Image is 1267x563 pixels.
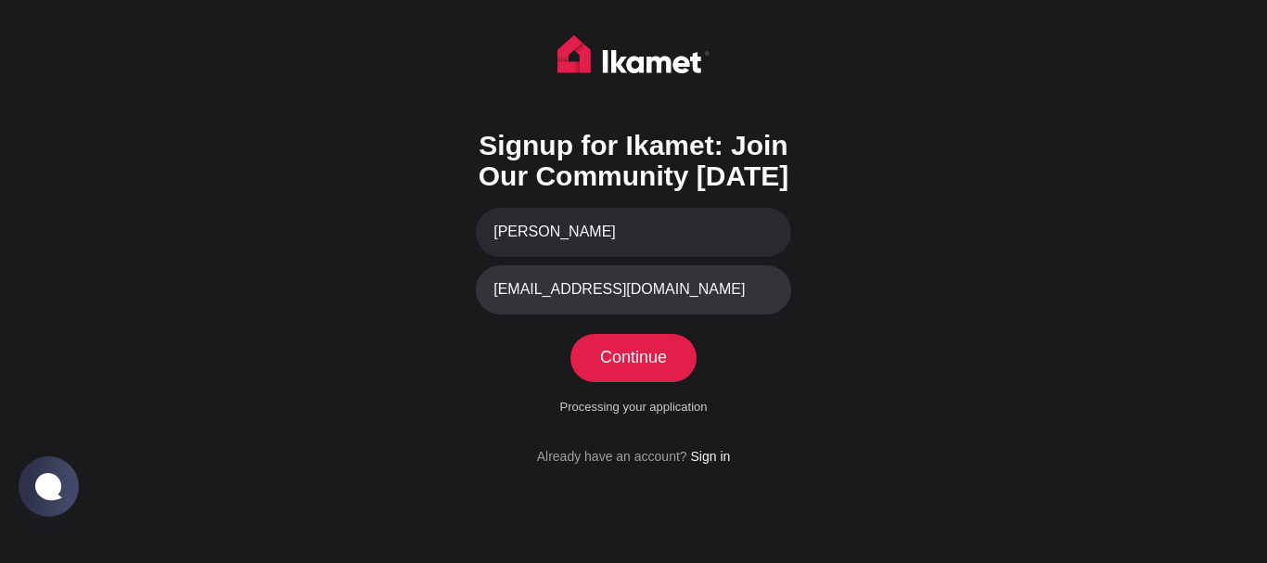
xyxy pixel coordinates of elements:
[557,35,710,82] img: Ikamet home
[476,265,791,314] input: Your email address
[690,449,730,464] a: Sign in
[560,399,708,416] small: Processing your application
[476,208,791,257] input: Your name
[570,334,697,382] button: Continue
[476,130,791,191] h1: Signup for Ikamet: Join Our Community [DATE]
[537,449,687,464] span: Already have an account?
